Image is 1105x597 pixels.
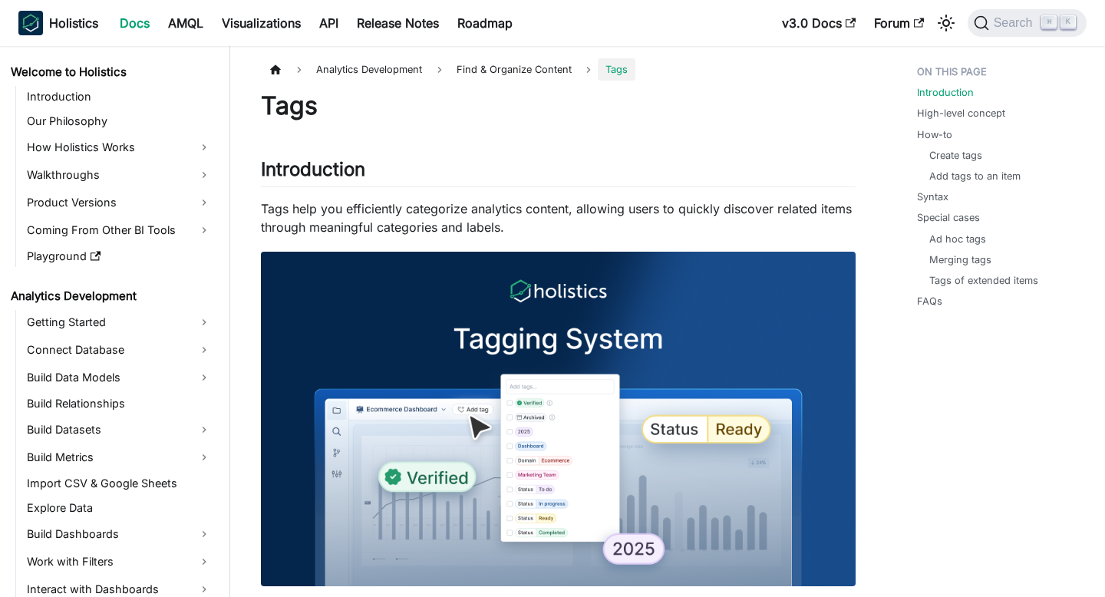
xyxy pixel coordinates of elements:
[22,417,216,442] a: Build Datasets
[989,16,1042,30] span: Search
[917,127,952,142] a: How-to
[929,273,1038,288] a: Tags of extended items
[22,445,216,470] a: Build Metrics
[22,393,216,414] a: Build Relationships
[22,365,216,390] a: Build Data Models
[1060,15,1076,29] kbd: K
[22,190,216,215] a: Product Versions
[22,135,216,160] a: How Holistics Works
[18,11,43,35] img: Holistics
[917,190,948,204] a: Syntax
[929,169,1021,183] a: Add tags to an item
[308,58,430,81] span: Analytics Development
[348,11,448,35] a: Release Notes
[22,246,216,267] a: Playground
[449,58,579,81] span: Find & Organize Content
[159,11,213,35] a: AMQL
[773,11,865,35] a: v3.0 Docs
[929,148,982,163] a: Create tags
[6,285,216,307] a: Analytics Development
[968,9,1087,37] button: Search (Command+K)
[22,310,216,335] a: Getting Started
[261,200,856,236] p: Tags help you efficiently categorize analytics content, allowing users to quickly discover relate...
[22,522,216,546] a: Build Dashboards
[917,85,974,100] a: Introduction
[22,163,216,187] a: Walkthroughs
[22,338,216,362] a: Connect Database
[261,91,856,121] h1: Tags
[22,549,216,574] a: Work with Filters
[22,110,216,132] a: Our Philosophy
[22,497,216,519] a: Explore Data
[49,14,98,32] b: Holistics
[22,473,216,494] a: Import CSV & Google Sheets
[110,11,159,35] a: Docs
[261,58,290,81] a: Home page
[917,210,980,225] a: Special cases
[261,252,856,586] img: Tagging System
[929,232,986,246] a: Ad hoc tags
[1041,15,1057,29] kbd: ⌘
[213,11,310,35] a: Visualizations
[310,11,348,35] a: API
[261,58,856,81] nav: Breadcrumbs
[929,252,991,267] a: Merging tags
[934,11,958,35] button: Switch between dark and light mode (currently light mode)
[917,106,1005,120] a: High-level concept
[22,86,216,107] a: Introduction
[598,58,635,81] span: Tags
[865,11,933,35] a: Forum
[18,11,98,35] a: HolisticsHolistics
[448,11,522,35] a: Roadmap
[6,61,216,83] a: Welcome to Holistics
[261,158,856,187] h2: Introduction
[917,294,942,308] a: FAQs
[22,218,216,242] a: Coming From Other BI Tools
